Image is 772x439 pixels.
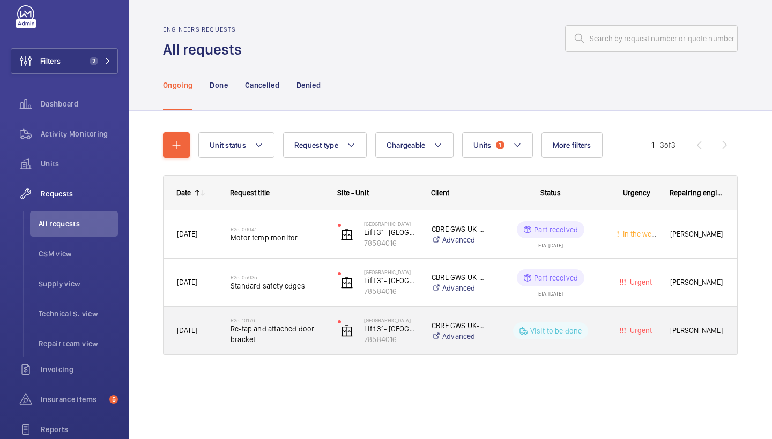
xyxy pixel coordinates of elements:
[462,132,532,158] button: Units1
[294,141,338,149] span: Request type
[230,188,270,197] span: Request title
[231,274,324,281] h2: R25-05035
[40,56,61,66] span: Filters
[540,188,561,197] span: Status
[163,26,248,33] h2: Engineers requests
[670,228,724,240] span: [PERSON_NAME]
[198,132,274,158] button: Unit status
[210,80,227,90] p: Done
[432,234,485,245] a: Advanced
[364,227,418,238] p: Lift 31- [GEOGRAPHIC_DATA] 555
[628,278,652,286] span: Urgent
[387,141,426,149] span: Chargeable
[177,230,197,238] span: [DATE]
[39,308,118,319] span: Technical S. view
[39,278,118,289] span: Supply view
[163,80,192,90] p: Ongoing
[11,48,118,74] button: Filters2
[41,99,118,109] span: Dashboard
[534,273,578,283] p: Part received
[473,141,491,149] span: Units
[375,132,454,158] button: Chargeable
[538,286,563,296] div: ETA: [DATE]
[651,141,675,149] span: 1 - 3 3
[337,188,369,197] span: Site - Unit
[432,272,485,283] p: CBRE GWS UK- [GEOGRAPHIC_DATA] ([GEOGRAPHIC_DATA])
[41,158,118,169] span: Units
[210,141,246,149] span: Unit status
[41,394,105,405] span: Insurance items
[496,141,504,149] span: 1
[296,80,321,90] p: Denied
[432,331,485,342] a: Advanced
[90,57,98,65] span: 2
[432,283,485,293] a: Advanced
[41,128,118,139] span: Activity Monitoring
[39,248,118,259] span: CSM view
[177,278,197,286] span: [DATE]
[340,228,353,241] img: elevator.svg
[664,141,671,149] span: of
[340,324,353,337] img: elevator.svg
[283,132,367,158] button: Request type
[364,334,418,345] p: 78584016
[109,395,118,404] span: 5
[41,188,118,199] span: Requests
[670,324,724,337] span: [PERSON_NAME]
[231,232,324,243] span: Motor temp monitor
[176,188,191,197] div: Date
[538,238,563,248] div: ETA: [DATE]
[534,224,578,235] p: Part received
[231,323,324,345] span: Re-tap and attached door bracket
[177,326,197,335] span: [DATE]
[530,326,582,336] p: Visit to be done
[364,269,418,275] p: [GEOGRAPHIC_DATA]
[231,226,324,232] h2: R25-00041
[340,276,353,289] img: elevator.svg
[623,188,650,197] span: Urgency
[432,224,485,234] p: CBRE GWS UK- [GEOGRAPHIC_DATA] ([GEOGRAPHIC_DATA])
[231,281,324,291] span: Standard safety edges
[364,286,418,297] p: 78584016
[364,323,418,334] p: Lift 31- [GEOGRAPHIC_DATA] 555
[628,326,652,335] span: Urgent
[41,424,118,435] span: Reports
[41,364,118,375] span: Invoicing
[432,320,485,331] p: CBRE GWS UK- [GEOGRAPHIC_DATA] ([GEOGRAPHIC_DATA])
[541,132,603,158] button: More filters
[364,238,418,248] p: 78584016
[364,275,418,286] p: Lift 31- [GEOGRAPHIC_DATA] 555
[39,218,118,229] span: All requests
[364,317,418,323] p: [GEOGRAPHIC_DATA]
[621,230,659,238] span: In the week
[245,80,279,90] p: Cancelled
[364,221,418,227] p: [GEOGRAPHIC_DATA]
[670,276,724,289] span: [PERSON_NAME]
[39,338,118,349] span: Repair team view
[431,188,449,197] span: Client
[231,317,324,323] h2: R25-10176
[565,25,738,52] input: Search by request number or quote number
[670,188,724,197] span: Repairing engineer
[553,141,591,149] span: More filters
[163,40,248,59] h1: All requests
